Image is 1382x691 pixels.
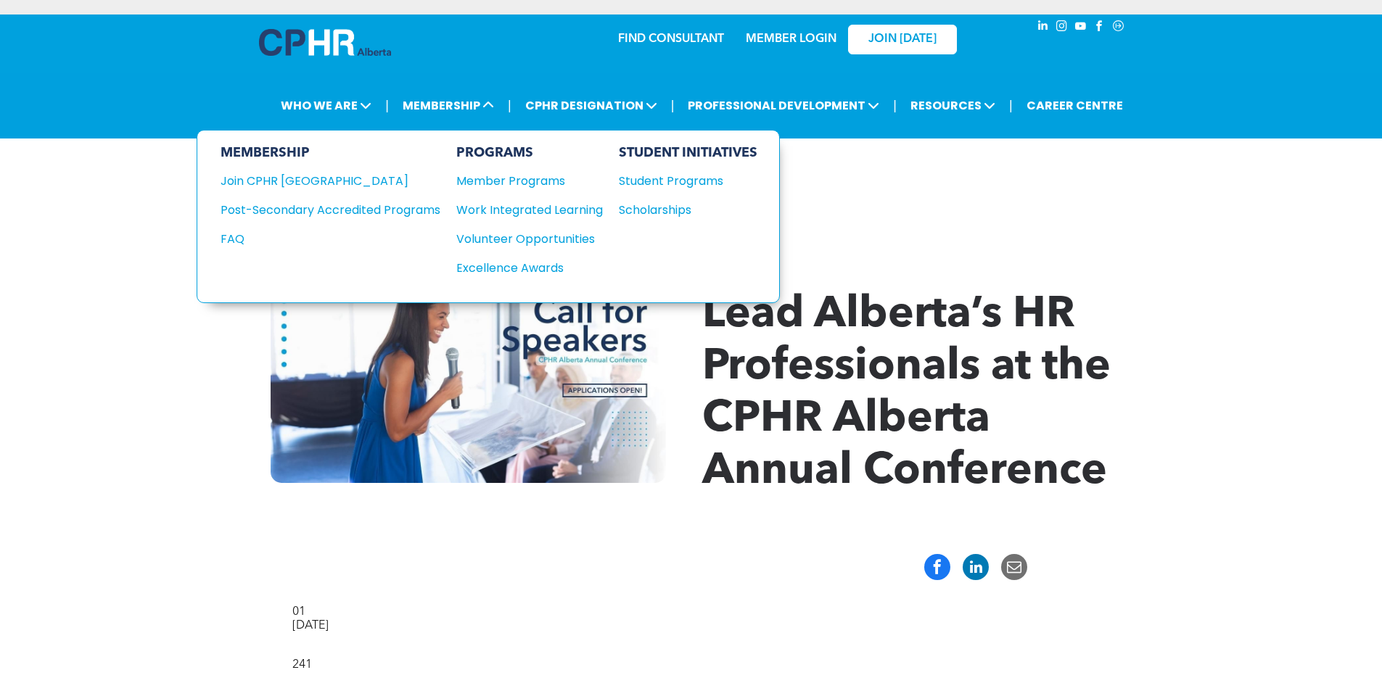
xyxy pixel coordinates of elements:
img: A blue and white logo for cp alberta [259,29,391,56]
a: FIND CONSULTANT [618,33,724,45]
a: instagram [1054,18,1070,38]
a: Social network [1111,18,1127,38]
li: | [1009,91,1013,120]
a: Work Integrated Learning [456,201,603,219]
li: | [385,91,389,120]
div: MEMBERSHIP [221,145,440,161]
span: MEMBERSHIP [398,92,498,119]
span: RESOURCES [906,92,1000,119]
div: Post-Secondary Accredited Programs [221,201,419,219]
span: WHO WE ARE [276,92,376,119]
div: [DATE] [292,619,1090,633]
span: JOIN [DATE] [868,33,937,46]
div: Join CPHR [GEOGRAPHIC_DATA] [221,172,419,190]
div: PROGRAMS [456,145,603,161]
a: Excellence Awards [456,259,603,277]
div: Volunteer Opportunities [456,230,588,248]
div: Student Programs [619,172,744,190]
div: Work Integrated Learning [456,201,588,219]
div: 241 [292,658,1090,672]
li: | [893,91,897,120]
span: Lead Alberta’s HR Professionals at the CPHR Alberta Annual Conference [702,294,1111,494]
a: youtube [1073,18,1089,38]
div: 01 [292,605,1090,619]
a: Volunteer Opportunities [456,230,603,248]
a: CAREER CENTRE [1022,92,1127,119]
span: PROFESSIONAL DEVELOPMENT [683,92,884,119]
div: STUDENT INITIATIVES [619,145,757,161]
a: MEMBER LOGIN [746,33,836,45]
a: Post-Secondary Accredited Programs [221,201,440,219]
div: FAQ [221,230,419,248]
div: Excellence Awards [456,259,588,277]
a: FAQ [221,230,440,248]
a: linkedin [1035,18,1051,38]
li: | [671,91,675,120]
a: Scholarships [619,201,757,219]
div: Scholarships [619,201,744,219]
div: Member Programs [456,172,588,190]
a: facebook [1092,18,1108,38]
span: CPHR DESIGNATION [521,92,662,119]
a: JOIN [DATE] [848,25,957,54]
a: Member Programs [456,172,603,190]
a: Student Programs [619,172,757,190]
a: Join CPHR [GEOGRAPHIC_DATA] [221,172,440,190]
li: | [508,91,511,120]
